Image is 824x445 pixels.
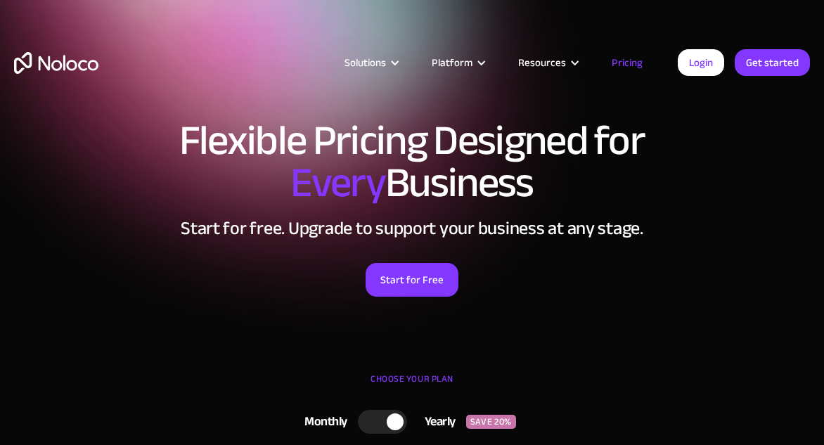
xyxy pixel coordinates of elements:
[501,53,594,72] div: Resources
[466,415,516,429] div: SAVE 20%
[287,411,358,432] div: Monthly
[14,52,98,74] a: home
[414,53,501,72] div: Platform
[678,49,724,76] a: Login
[518,53,566,72] div: Resources
[14,368,810,404] div: CHOOSE YOUR PLAN
[407,411,466,432] div: Yearly
[735,49,810,76] a: Get started
[432,53,472,72] div: Platform
[366,263,458,297] a: Start for Free
[345,53,386,72] div: Solutions
[14,120,810,204] h1: Flexible Pricing Designed for Business
[327,53,414,72] div: Solutions
[594,53,660,72] a: Pricing
[290,143,385,222] span: Every
[14,218,810,239] h2: Start for free. Upgrade to support your business at any stage.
